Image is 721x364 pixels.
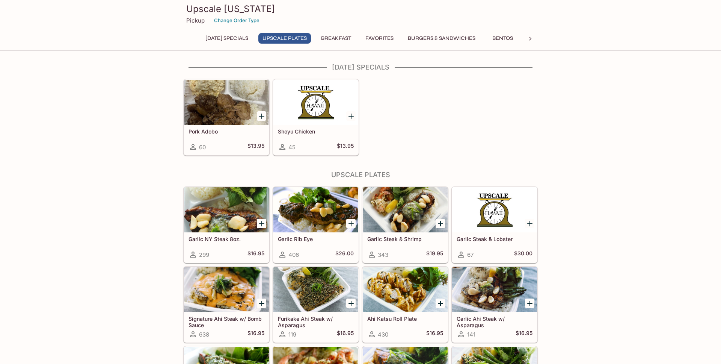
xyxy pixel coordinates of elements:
h5: Pork Adobo [189,128,264,135]
h5: Garlic Steak & Lobster [457,236,532,242]
p: Pickup [186,17,205,24]
h4: [DATE] Specials [183,63,538,71]
h5: Shoyu Chicken [278,128,354,135]
div: Garlic Steak & Shrimp [363,187,448,232]
div: Garlic Rib Eye [273,187,358,232]
div: Garlic NY Steak 8oz. [184,187,269,232]
h5: $16.95 [247,250,264,259]
h5: Garlic Steak & Shrimp [367,236,443,242]
h5: $19.95 [426,250,443,259]
button: Add Garlic Ahi Steak w/ Asparagus [525,299,534,308]
h3: Upscale [US_STATE] [186,3,535,15]
button: Add Garlic NY Steak 8oz. [257,219,266,228]
a: Pork Adobo60$13.95 [184,79,269,155]
div: Pork Adobo [184,80,269,125]
button: Bentos [486,33,519,44]
span: 430 [378,331,388,338]
h5: $13.95 [247,143,264,152]
a: Garlic NY Steak 8oz.299$16.95 [184,187,269,263]
h5: $13.95 [337,143,354,152]
h5: $30.00 [514,250,532,259]
a: Garlic Rib Eye406$26.00 [273,187,359,263]
span: 343 [378,251,388,258]
span: 119 [288,331,296,338]
a: Ahi Katsu Roll Plate430$16.95 [362,267,448,343]
div: Shoyu Chicken [273,80,358,125]
div: Garlic Ahi Steak w/ Asparagus [452,267,537,312]
h5: $16.95 [247,330,264,339]
a: Shoyu Chicken45$13.95 [273,79,359,155]
button: Change Order Type [211,15,263,26]
a: Garlic Steak & Lobster67$30.00 [452,187,537,263]
button: Add Ahi Katsu Roll Plate [436,299,445,308]
h5: $16.95 [337,330,354,339]
h5: Signature Ahi Steak w/ Bomb Sauce [189,315,264,328]
h5: Furikake Ahi Steak w/ Asparagus [278,315,354,328]
a: Furikake Ahi Steak w/ Asparagus119$16.95 [273,267,359,343]
h5: Garlic Ahi Steak w/ Asparagus [457,315,532,328]
div: Ahi Katsu Roll Plate [363,267,448,312]
a: Garlic Steak & Shrimp343$19.95 [362,187,448,263]
span: 299 [199,251,209,258]
div: Garlic Steak & Lobster [452,187,537,232]
span: 60 [199,144,206,151]
button: [DATE] Specials [201,33,252,44]
h5: $16.95 [426,330,443,339]
div: Signature Ahi Steak w/ Bomb Sauce [184,267,269,312]
span: 141 [467,331,475,338]
h5: $16.95 [516,330,532,339]
h4: UPSCALE Plates [183,171,538,179]
h5: $26.00 [335,250,354,259]
button: Add Shoyu Chicken [346,111,356,121]
button: Add Signature Ahi Steak w/ Bomb Sauce [257,299,266,308]
button: Breakfast [317,33,355,44]
button: Add Furikake Ahi Steak w/ Asparagus [346,299,356,308]
h5: Garlic Rib Eye [278,236,354,242]
h5: Ahi Katsu Roll Plate [367,315,443,322]
a: Garlic Ahi Steak w/ Asparagus141$16.95 [452,267,537,343]
button: Add Pork Adobo [257,111,266,121]
span: 638 [199,331,209,338]
span: 45 [288,144,296,151]
button: Burgers & Sandwiches [404,33,480,44]
button: Add Garlic Steak & Shrimp [436,219,445,228]
button: Add Garlic Rib Eye [346,219,356,228]
button: Favorites [361,33,398,44]
button: Add Garlic Steak & Lobster [525,219,534,228]
a: Signature Ahi Steak w/ Bomb Sauce638$16.95 [184,267,269,343]
button: UPSCALE Plates [258,33,311,44]
h5: Garlic NY Steak 8oz. [189,236,264,242]
div: Furikake Ahi Steak w/ Asparagus [273,267,358,312]
span: 406 [288,251,299,258]
span: 67 [467,251,474,258]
